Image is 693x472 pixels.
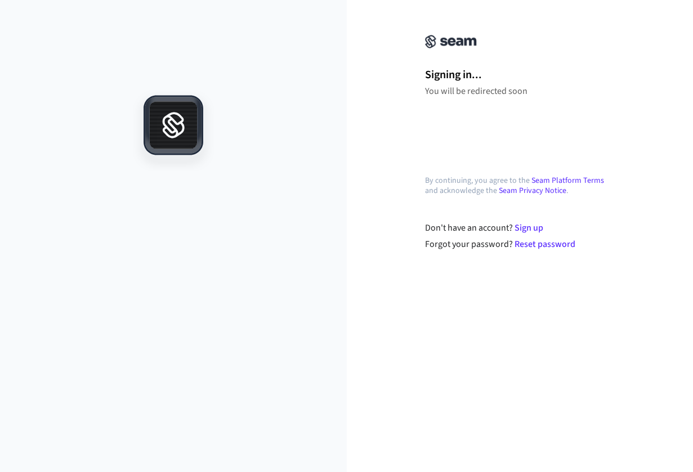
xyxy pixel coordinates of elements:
[425,35,477,48] img: Seam Console
[499,185,566,196] a: Seam Privacy Notice
[425,221,615,235] div: Don't have an account?
[425,237,615,251] div: Forgot your password?
[425,86,614,97] p: You will be redirected soon
[425,176,614,196] p: By continuing, you agree to the and acknowledge the .
[531,175,604,186] a: Seam Platform Terms
[515,238,575,250] a: Reset password
[515,222,543,234] a: Sign up
[425,66,614,83] h1: Signing in...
